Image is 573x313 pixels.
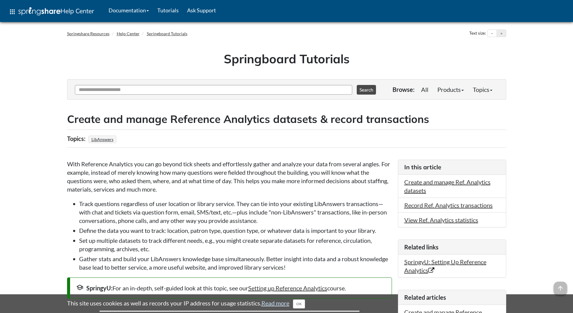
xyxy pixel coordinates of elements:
[404,178,491,194] a: Create and manage Ref. Analytics datasets
[91,135,114,144] a: LibAnswers
[67,31,109,36] a: Springshare Resources
[404,163,500,171] h3: In this article
[153,3,183,18] a: Tutorials
[393,85,414,94] p: Browse:
[79,199,392,225] li: Track questions regardless of user location or library service. They can tie into your existing L...
[76,284,83,291] span: school
[357,85,376,95] button: Search
[79,255,392,271] li: Gather stats and build your LibAnswers knowledge base simultaneously. Better insight into data an...
[5,3,98,21] a: apps Help Center
[79,226,392,235] li: Define the data you want to track: location, patron type, question type, or whatever data is impo...
[404,243,439,251] span: Related links
[417,83,433,95] a: All
[468,30,487,37] div: Text size:
[67,160,392,193] p: With Reference Analytics you can go beyond tick sheets and effortlessly gather and analyze your d...
[404,258,486,274] a: SpringyU: Setting Up Reference Analytics
[9,8,16,15] span: apps
[488,30,497,37] button: Decrease text size
[104,3,153,18] a: Documentation
[79,236,392,253] li: Set up multiple datasets to track different needs, e.g., you might create separate datasets for r...
[60,7,94,15] span: Help Center
[147,31,187,36] a: Springboard Tutorials
[554,282,567,295] span: arrow_upward
[86,284,112,292] strong: SpringyU:
[404,202,493,209] a: Record Ref. Analytics transactions
[67,133,87,144] div: Topics:
[72,50,502,67] h1: Springboard Tutorials
[76,284,386,292] div: For an in-depth, self-guided look at this topic, see our course.
[183,3,220,18] a: Ask Support
[61,299,512,308] div: This site uses cookies as well as records your IP address for usage statistics.
[554,282,567,290] a: arrow_upward
[404,294,446,301] span: Related articles
[404,216,478,224] a: View Ref. Analytics statistics
[18,7,60,15] img: Springshare
[117,31,140,36] a: Help Center
[497,30,506,37] button: Increase text size
[468,83,497,95] a: Topics
[433,83,468,95] a: Products
[67,112,506,127] h2: Create and manage Reference Analytics datasets & record transactions
[248,284,327,292] a: Setting up Reference Analytics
